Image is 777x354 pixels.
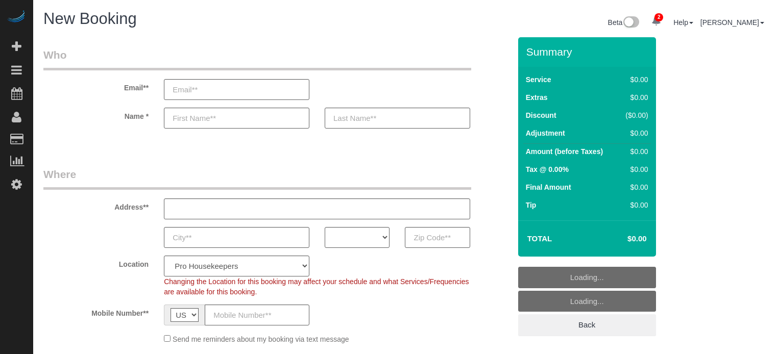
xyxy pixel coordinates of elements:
div: $0.00 [621,128,648,138]
h3: Summary [526,46,651,58]
label: Location [36,256,156,269]
div: ($0.00) [621,110,648,120]
label: Name * [36,108,156,121]
label: Final Amount [526,182,571,192]
label: Tax @ 0.00% [526,164,569,174]
div: $0.00 [621,164,648,174]
label: Adjustment [526,128,565,138]
legend: Where [43,167,471,190]
input: Zip Code** [405,227,470,248]
img: Automaid Logo [6,10,27,24]
div: $0.00 [621,74,648,85]
img: New interface [622,16,639,30]
label: Extras [526,92,548,103]
span: Changing the Location for this booking may affect your schedule and what Services/Frequencies are... [164,277,469,296]
label: Discount [526,110,556,120]
div: $0.00 [621,92,648,103]
label: Amount (before Taxes) [526,146,603,157]
span: 2 [654,13,663,21]
legend: Who [43,47,471,70]
label: Mobile Number** [36,305,156,318]
a: 2 [646,10,666,33]
h4: $0.00 [597,235,646,243]
label: Tip [526,200,537,210]
span: New Booking [43,10,137,28]
a: Beta [608,18,640,27]
a: [PERSON_NAME] [700,18,764,27]
input: Mobile Number** [205,305,309,325]
label: Service [526,74,551,85]
strong: Total [527,234,552,243]
a: Help [673,18,693,27]
div: $0.00 [621,146,648,157]
div: $0.00 [621,182,648,192]
div: $0.00 [621,200,648,210]
input: First Name** [164,108,309,129]
input: Last Name** [325,108,470,129]
a: Back [518,314,656,336]
span: Send me reminders about my booking via text message [173,335,349,343]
